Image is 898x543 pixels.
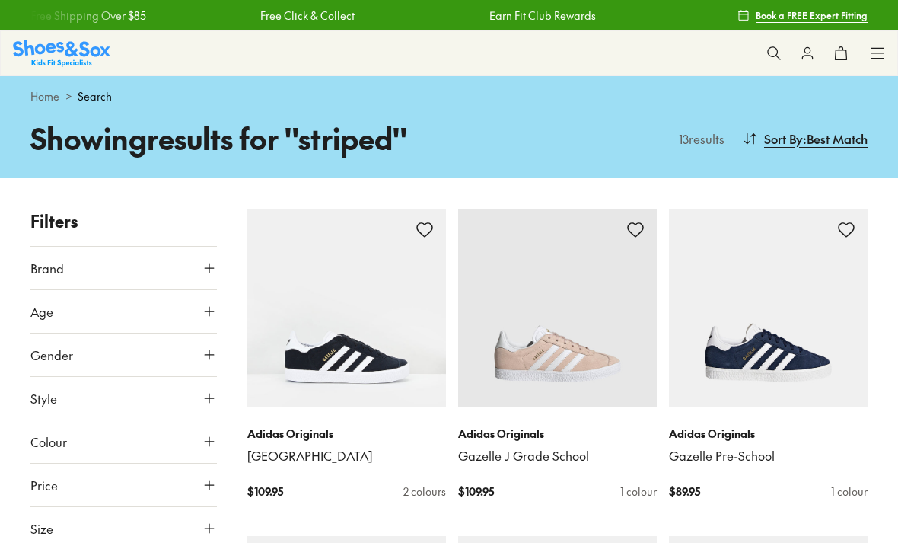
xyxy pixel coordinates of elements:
[257,8,352,24] a: Free Click & Collect
[30,290,217,333] button: Age
[78,88,112,104] span: Search
[458,484,494,500] span: $ 109.95
[27,8,143,24] a: Free Shipping Over $85
[458,448,657,465] a: Gazelle J Grade School
[486,8,593,24] a: Earn Fit Club Rewards
[30,346,73,364] span: Gender
[669,426,868,442] p: Adidas Originals
[30,464,217,506] button: Price
[458,426,657,442] p: Adidas Originals
[30,377,217,420] button: Style
[30,247,217,289] button: Brand
[30,302,53,321] span: Age
[669,484,700,500] span: $ 89.95
[13,40,110,66] img: SNS_Logo_Responsive.svg
[403,484,446,500] div: 2 colours
[30,433,67,451] span: Colour
[247,448,446,465] a: [GEOGRAPHIC_DATA]
[764,129,803,148] span: Sort By
[30,334,217,376] button: Gender
[737,2,868,29] a: Book a FREE Expert Fitting
[30,88,59,104] a: Home
[756,8,868,22] span: Book a FREE Expert Fitting
[247,484,283,500] span: $ 109.95
[13,40,110,66] a: Shoes & Sox
[620,484,657,500] div: 1 colour
[30,117,449,160] h1: Showing results for " striped "
[30,389,57,407] span: Style
[30,259,64,277] span: Brand
[247,426,446,442] p: Adidas Originals
[30,420,217,463] button: Colour
[30,88,868,104] div: >
[30,519,53,538] span: Size
[30,476,58,494] span: Price
[669,448,868,465] a: Gazelle Pre-School
[831,484,868,500] div: 1 colour
[673,129,724,148] p: 13 results
[30,209,217,234] p: Filters
[743,122,868,155] button: Sort By:Best Match
[803,129,868,148] span: : Best Match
